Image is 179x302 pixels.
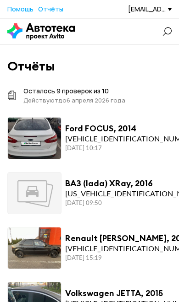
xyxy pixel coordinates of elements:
a: Отчёты [38,5,63,14]
div: [EMAIL_ADDRESS][DOMAIN_NAME] [128,5,172,13]
div: Осталось 9 проверок из 10 [23,86,125,96]
a: Помощь [7,5,34,14]
span: Отчёты [38,5,63,13]
span: Помощь [7,5,34,13]
div: Отчёты [7,59,172,74]
div: Действуют до 6 апреля 2026 года [23,96,125,105]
